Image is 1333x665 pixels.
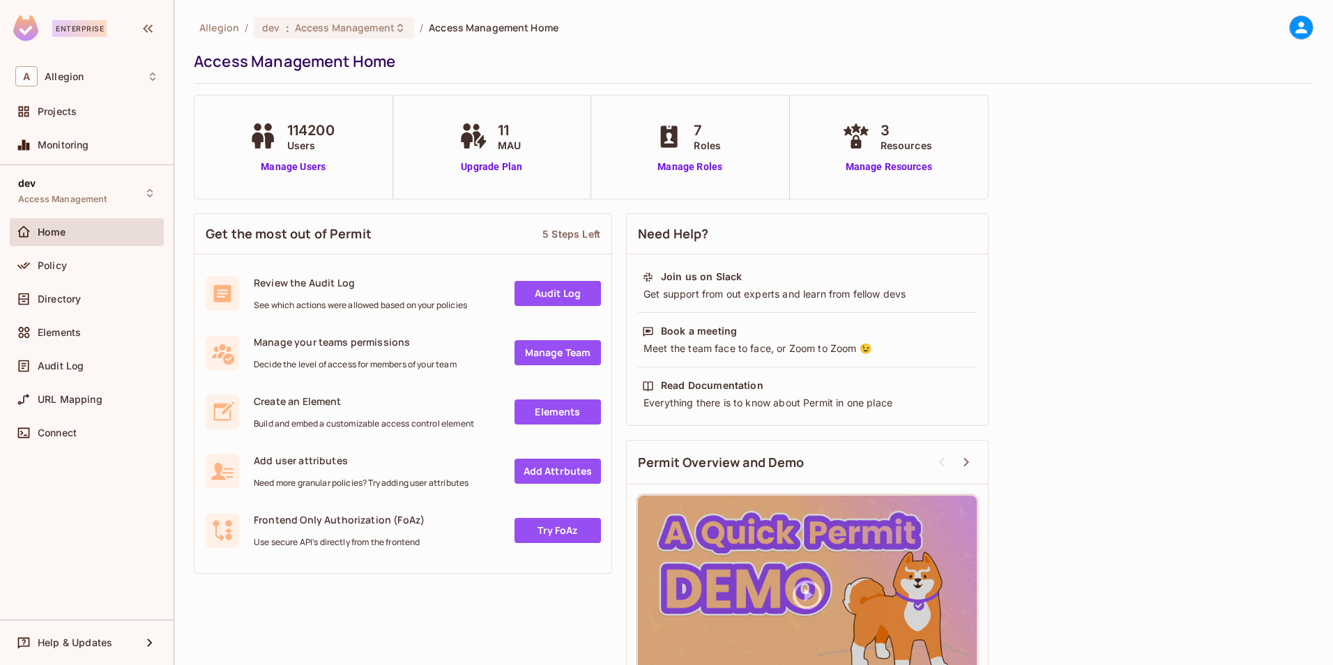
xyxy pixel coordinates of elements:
[254,335,457,349] span: Manage your teams permissions
[38,139,89,151] span: Monitoring
[694,138,721,153] span: Roles
[652,160,728,174] a: Manage Roles
[38,293,81,305] span: Directory
[287,138,335,153] span: Users
[254,300,467,311] span: See which actions were allowed based on your policies
[38,394,102,405] span: URL Mapping
[254,395,474,408] span: Create an Element
[498,138,521,153] span: MAU
[254,276,467,289] span: Review the Audit Log
[254,418,474,429] span: Build and embed a customizable access control element
[420,21,423,34] li: /
[206,225,372,243] span: Get the most out of Permit
[254,537,425,548] span: Use secure API's directly from the frontend
[542,227,600,240] div: 5 Steps Left
[245,21,248,34] li: /
[245,160,342,174] a: Manage Users
[881,138,932,153] span: Resources
[194,51,1307,72] div: Access Management Home
[254,513,425,526] span: Frontend Only Authorization (FoAz)
[839,160,939,174] a: Manage Resources
[515,518,601,543] a: Try FoAz
[287,120,335,141] span: 114200
[38,360,84,372] span: Audit Log
[515,281,601,306] a: Audit Log
[38,260,67,271] span: Policy
[38,227,66,238] span: Home
[254,454,469,467] span: Add user attributes
[38,427,77,438] span: Connect
[254,477,469,489] span: Need more granular policies? Try adding user attributes
[285,22,290,33] span: :
[45,71,84,82] span: Workspace: Allegion
[638,225,709,243] span: Need Help?
[515,459,601,484] a: Add Attrbutes
[295,21,395,34] span: Access Management
[642,342,973,356] div: Meet the team face to face, or Zoom to Zoom 😉
[262,21,280,34] span: dev
[13,15,38,41] img: SReyMgAAAABJRU5ErkJggg==
[638,454,805,471] span: Permit Overview and Demo
[642,396,973,410] div: Everything there is to know about Permit in one place
[38,327,81,338] span: Elements
[52,20,107,37] div: Enterprise
[515,399,601,425] a: Elements
[881,120,932,141] span: 3
[515,340,601,365] a: Manage Team
[38,106,77,117] span: Projects
[661,379,763,392] div: Read Documentation
[254,359,457,370] span: Decide the level of access for members of your team
[642,287,973,301] div: Get support from out experts and learn from fellow devs
[429,21,558,34] span: Access Management Home
[694,120,721,141] span: 7
[38,637,112,648] span: Help & Updates
[18,194,107,205] span: Access Management
[456,160,528,174] a: Upgrade Plan
[15,66,38,86] span: A
[18,178,36,189] span: dev
[498,120,521,141] span: 11
[661,324,737,338] div: Book a meeting
[199,21,239,34] span: the active workspace
[661,270,742,284] div: Join us on Slack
